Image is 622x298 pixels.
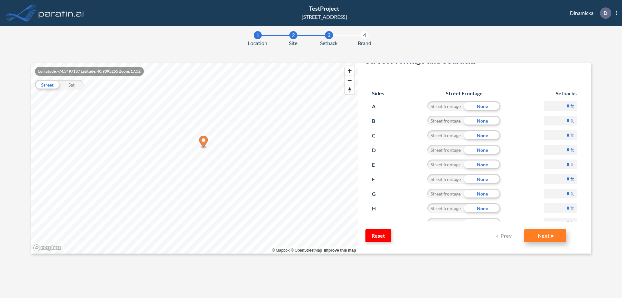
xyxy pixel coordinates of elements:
[524,229,566,242] button: Next
[254,31,262,39] div: 1
[320,39,338,47] span: Setback
[199,136,208,149] div: Map marker
[570,176,574,182] label: ft
[427,130,464,140] div: Street frontage
[427,203,464,213] div: Street frontage
[464,130,501,140] div: None
[427,145,464,155] div: Street frontage
[345,85,354,94] button: Reset bearing to north
[570,220,574,226] label: ft
[59,80,84,89] div: Sat
[324,248,356,253] a: Improve this map
[289,31,297,39] div: 2
[309,5,339,12] span: TestProject
[427,101,464,111] div: Street frontage
[248,39,267,47] span: Location
[570,161,574,168] label: ft
[570,117,574,124] label: ft
[345,76,354,85] button: Zoom out
[289,39,297,47] span: Site
[570,147,574,153] label: ft
[372,160,384,170] p: E
[464,189,501,198] div: None
[35,80,59,89] div: Street
[427,189,464,198] div: Street frontage
[35,67,144,76] div: Longitude: -74.5497137 Latitude: 40.9095255 Zoom: 17.52
[464,145,501,155] div: None
[345,66,354,76] button: Zoom in
[464,116,501,125] div: None
[37,6,85,19] img: logo
[372,116,384,126] p: B
[31,63,358,254] canvas: Map
[427,116,464,125] div: Street frontage
[302,13,347,21] div: [STREET_ADDRESS]
[464,101,501,111] div: None
[427,218,464,228] div: Street frontage
[464,160,501,169] div: None
[492,229,518,242] button: Prev
[464,174,501,184] div: None
[372,174,384,185] p: F
[325,31,333,39] div: 3
[365,229,391,242] button: Reset
[427,160,464,169] div: Street frontage
[358,39,371,47] span: Brand
[604,10,607,16] p: D
[291,248,322,253] a: OpenStreetMap
[570,205,574,211] label: ft
[372,203,384,214] p: H
[427,174,464,184] div: Street frontage
[372,189,384,199] p: G
[464,218,501,228] div: None
[570,103,574,109] label: ft
[372,145,384,155] p: D
[570,132,574,138] label: ft
[464,203,501,213] div: None
[372,218,384,228] p: I
[544,90,577,96] h6: Setbacks
[372,101,384,112] p: A
[272,248,290,253] a: Mapbox
[372,130,384,141] p: C
[33,244,62,252] a: Mapbox homepage
[372,90,384,96] h6: Sides
[421,90,507,96] h6: Street Frontage
[560,7,617,19] div: Dinamicka
[570,190,574,197] label: ft
[361,31,369,39] div: 4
